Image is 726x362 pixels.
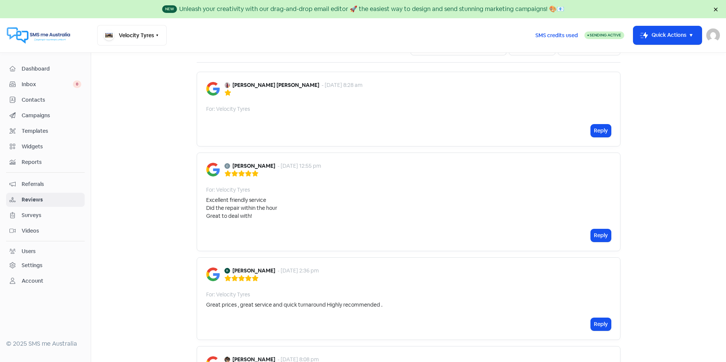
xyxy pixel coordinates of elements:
[6,62,85,76] a: Dashboard
[6,244,85,258] a: Users
[206,163,220,176] img: Image
[206,268,220,281] img: Image
[591,229,611,242] button: Reply
[6,109,85,123] a: Campaigns
[73,80,81,88] span: 0
[224,268,230,274] img: Avatar
[22,80,73,88] span: Inbox
[278,162,321,170] div: - [DATE] 12:55 pm
[224,82,230,88] img: Avatar
[22,127,81,135] span: Templates
[6,224,85,238] a: Videos
[590,33,621,38] span: Sending Active
[22,65,81,73] span: Dashboard
[6,77,85,91] a: Inbox 0
[22,277,43,285] div: Account
[6,208,85,222] a: Surveys
[322,81,363,89] div: - [DATE] 8:28 am
[535,31,578,39] span: SMS credits used
[6,339,85,348] div: © 2025 SMS me Australia
[22,247,36,255] div: Users
[232,81,319,89] b: [PERSON_NAME] [PERSON_NAME]
[584,31,624,40] a: Sending Active
[591,124,611,137] button: Reply
[6,193,85,207] a: Reviews
[6,177,85,191] a: Referrals
[224,163,230,169] img: Avatar
[206,82,220,96] img: Image
[22,143,81,151] span: Widgets
[529,31,584,39] a: SMS credits used
[633,26,702,44] button: Quick Actions
[6,258,85,272] a: Settings
[206,105,250,113] div: For: Velocity Tyres
[22,112,81,120] span: Campaigns
[22,211,81,219] span: Surveys
[6,124,85,138] a: Templates
[232,162,275,170] b: [PERSON_NAME]
[22,261,43,269] div: Settings
[22,96,81,104] span: Contacts
[97,25,167,46] button: Velocity Tyres
[6,274,85,288] a: Account
[206,291,250,299] div: For: Velocity Tyres
[206,186,250,194] div: For: Velocity Tyres
[179,5,564,14] div: Unleash your creativity with our drag-and-drop email editor 🚀 the easiest way to design and send ...
[22,180,81,188] span: Referrals
[162,5,177,13] span: New
[232,267,275,275] b: [PERSON_NAME]
[22,227,81,235] span: Videos
[206,301,382,309] div: Great prices , great service and quick turnaround Highly recommended .
[22,158,81,166] span: Reports
[706,28,720,42] img: User
[6,93,85,107] a: Contacts
[206,196,277,220] div: Excellent friendly service Did the repair within the hour Great to deal with!
[6,155,85,169] a: Reports
[22,196,81,204] span: Reviews
[591,318,611,331] button: Reply
[6,140,85,154] a: Widgets
[278,267,319,275] div: - [DATE] 2:36 pm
